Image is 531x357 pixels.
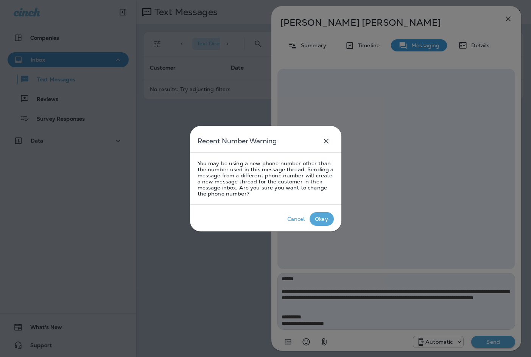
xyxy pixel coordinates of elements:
button: close [319,133,334,149]
div: Cancel [287,216,305,222]
button: Okay [310,212,334,226]
div: Okay [315,216,328,222]
button: Cancel [283,212,310,226]
h5: Recent Number Warning [198,135,277,147]
p: You may be using a new phone number other than the number used in this message thread. Sending a ... [198,160,334,197]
